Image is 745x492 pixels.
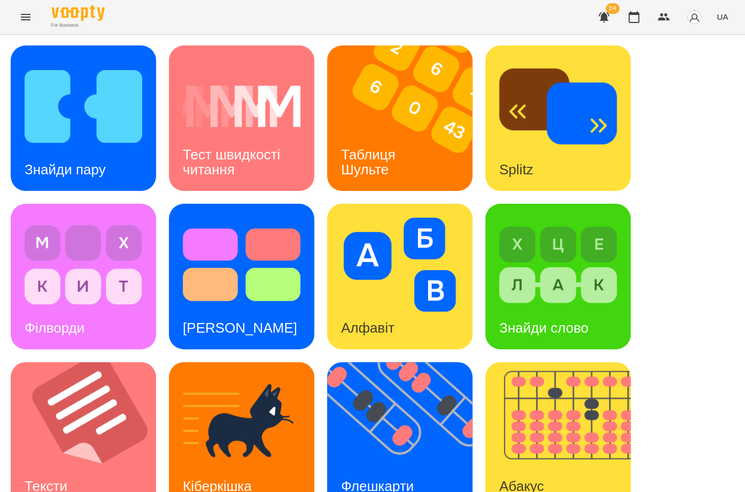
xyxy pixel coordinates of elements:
h3: Філворди [25,320,84,336]
img: Splitz [499,59,617,153]
h3: Тест швидкості читання [183,147,284,177]
a: Знайди словоЗнайди слово [485,204,631,349]
span: For Business [51,22,105,29]
a: АлфавітАлфавіт [327,204,472,349]
button: Menu [13,4,38,30]
img: Кіберкішка [183,376,300,470]
h3: Знайди пару [25,162,106,178]
img: avatar_s.png [687,10,702,25]
a: Таблиця ШультеТаблиця Шульте [327,45,472,191]
img: Тест Струпа [183,218,300,312]
h3: Алфавіт [341,320,394,336]
img: Тест швидкості читання [183,59,300,153]
h3: Splitz [499,162,533,178]
a: ФілвордиФілворди [11,204,156,349]
img: Voopty Logo [51,5,105,21]
button: UA [712,7,732,27]
h3: Таблиця Шульте [341,147,399,177]
h3: Знайди слово [499,320,588,336]
a: Тест швидкості читанняТест швидкості читання [169,45,314,191]
img: Знайди пару [25,59,142,153]
a: SplitzSplitz [485,45,631,191]
img: Філворди [25,218,142,312]
img: Алфавіт [341,218,459,312]
span: 24 [606,3,619,14]
img: Таблиця Шульте [327,45,486,191]
img: Знайди слово [499,218,617,312]
span: UA [717,11,728,22]
h3: [PERSON_NAME] [183,320,297,336]
a: Тест Струпа[PERSON_NAME] [169,204,314,349]
a: Знайди паруЗнайди пару [11,45,156,191]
